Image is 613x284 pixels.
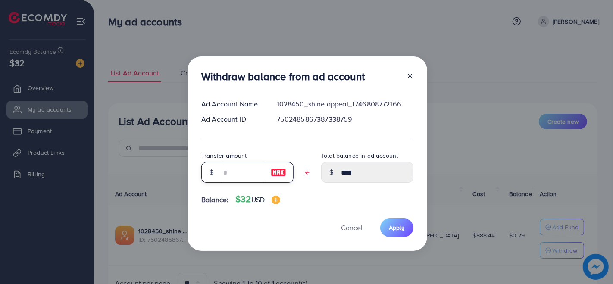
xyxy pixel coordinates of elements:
[201,70,365,83] h3: Withdraw balance from ad account
[270,99,420,109] div: 1028450_shine appeal_1746808772166
[201,151,247,160] label: Transfer amount
[389,223,405,232] span: Apply
[251,195,265,204] span: USD
[321,151,398,160] label: Total balance in ad account
[201,195,228,205] span: Balance:
[194,99,270,109] div: Ad Account Name
[270,114,420,124] div: 7502485867387338759
[380,218,413,237] button: Apply
[272,196,280,204] img: image
[341,223,363,232] span: Cancel
[330,218,373,237] button: Cancel
[235,194,280,205] h4: $32
[194,114,270,124] div: Ad Account ID
[271,167,286,178] img: image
